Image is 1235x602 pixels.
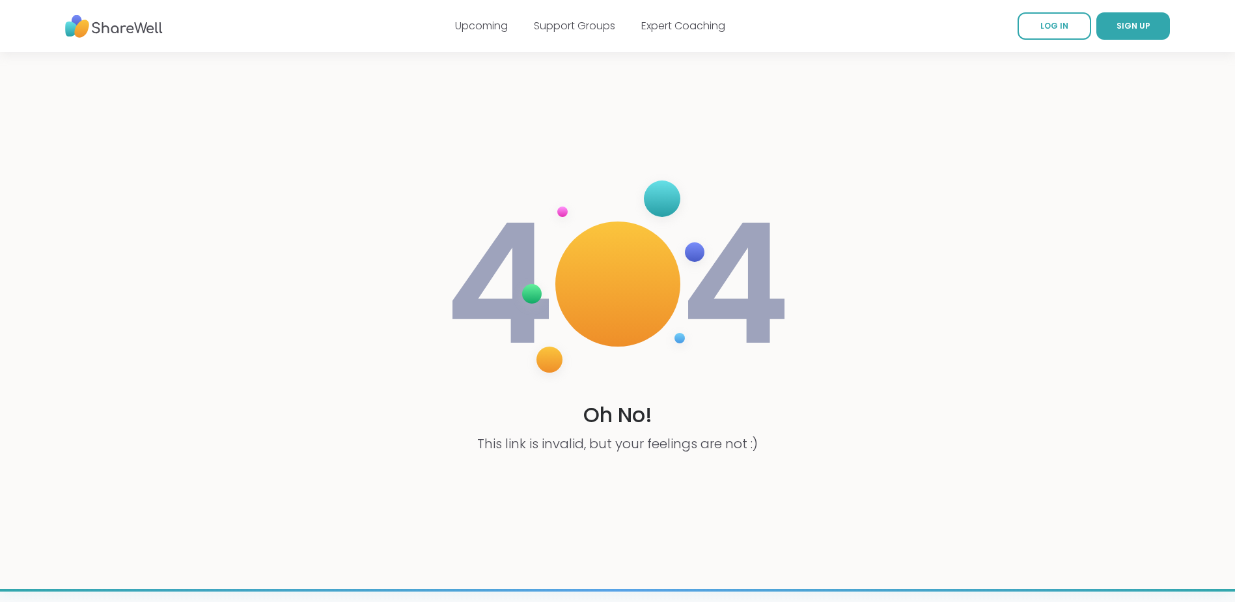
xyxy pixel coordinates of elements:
p: This link is invalid, but your feelings are not :) [477,435,758,453]
a: Support Groups [534,18,615,33]
img: 404 [445,167,791,401]
h1: Oh No! [583,401,652,430]
span: LOG IN [1040,20,1068,31]
a: Upcoming [455,18,508,33]
a: SIGN UP [1096,12,1170,40]
img: ShareWell Nav Logo [65,8,163,44]
a: LOG IN [1018,12,1091,40]
a: Expert Coaching [641,18,725,33]
span: SIGN UP [1117,20,1150,31]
